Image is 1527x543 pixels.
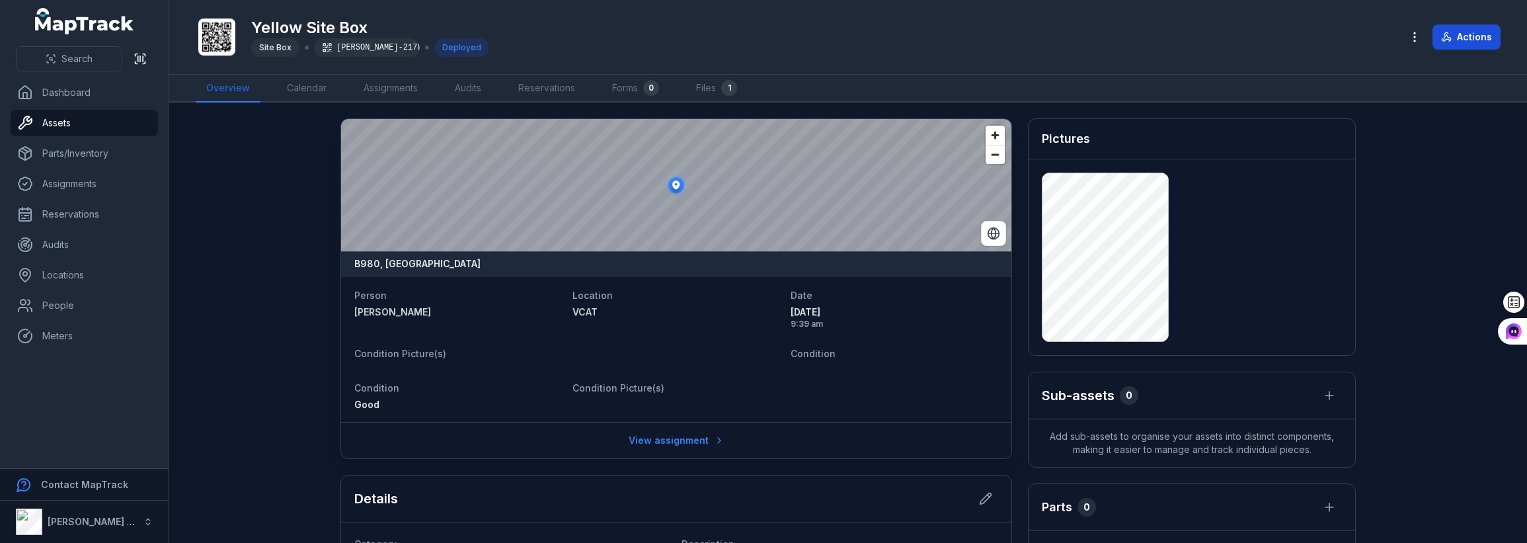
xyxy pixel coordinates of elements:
[11,292,158,319] a: People
[508,75,586,103] a: Reservations
[981,221,1006,246] button: Switch to Satellite View
[1432,24,1501,50] button: Actions
[791,306,998,329] time: 9/23/2025, 9:39:40 AM
[434,38,489,57] div: Deployed
[35,8,134,34] a: MapTrack
[685,75,748,103] a: Files1
[986,126,1005,145] button: Zoom in
[791,306,998,319] span: [DATE]
[620,428,733,453] a: View assignment
[1042,130,1090,148] h3: Pictures
[354,489,398,508] h2: Details
[41,479,128,490] strong: Contact MapTrack
[353,75,428,103] a: Assignments
[11,171,158,197] a: Assignments
[643,80,659,96] div: 0
[602,75,670,103] a: Forms0
[1029,419,1355,467] span: Add sub-assets to organise your assets into distinct components, making it easier to manage and t...
[354,382,399,394] span: Condition
[1077,498,1096,517] div: 0
[721,80,737,96] div: 1
[11,79,158,106] a: Dashboard
[11,201,158,228] a: Reservations
[354,257,481,271] strong: B980, [GEOGRAPHIC_DATA]
[354,348,446,359] span: Condition Picture(s)
[48,516,139,527] strong: [PERSON_NAME] Air
[791,290,812,301] span: Date
[354,399,379,410] span: Good
[791,348,836,359] span: Condition
[354,306,562,319] a: [PERSON_NAME]
[791,319,998,329] span: 9:39 am
[354,290,387,301] span: Person
[572,306,598,317] span: VCAT
[1042,498,1072,517] h3: Parts
[11,262,158,288] a: Locations
[11,140,158,167] a: Parts/Inventory
[1042,386,1115,405] h2: Sub-assets
[314,38,420,57] div: [PERSON_NAME]-2170
[444,75,492,103] a: Audits
[196,75,260,103] a: Overview
[986,145,1005,164] button: Zoom out
[11,323,158,349] a: Meters
[11,110,158,136] a: Assets
[572,290,613,301] span: Location
[572,382,664,394] span: Condition Picture(s)
[61,52,93,65] span: Search
[276,75,337,103] a: Calendar
[251,17,489,38] h1: Yellow Site Box
[16,46,122,71] button: Search
[259,42,292,52] span: Site Box
[341,119,1011,251] canvas: Map
[11,231,158,258] a: Audits
[1120,386,1138,405] div: 0
[572,306,780,319] a: VCAT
